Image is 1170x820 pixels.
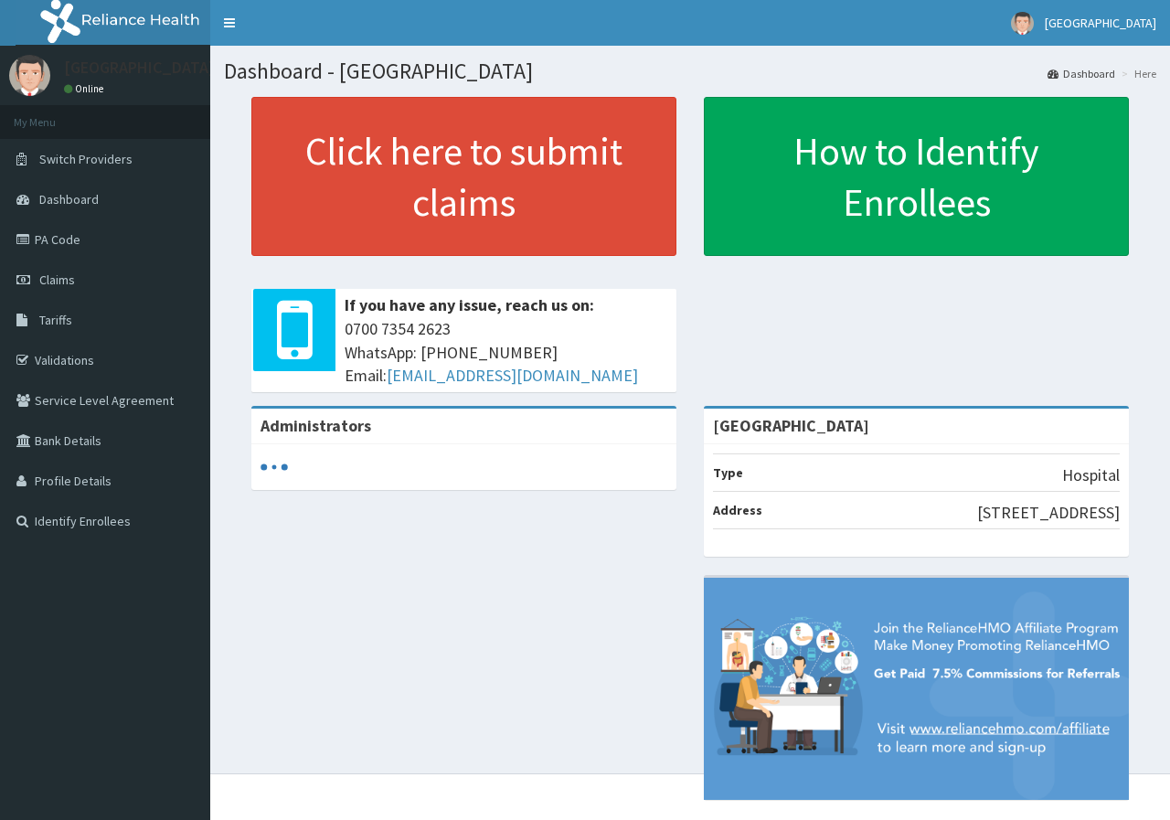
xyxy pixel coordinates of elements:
span: 0700 7354 2623 WhatsApp: [PHONE_NUMBER] Email: [345,317,667,388]
b: If you have any issue, reach us on: [345,294,594,315]
span: Claims [39,272,75,288]
strong: [GEOGRAPHIC_DATA] [713,415,869,436]
img: provider-team-banner.png [704,578,1129,800]
li: Here [1117,66,1156,81]
svg: audio-loading [261,453,288,481]
h1: Dashboard - [GEOGRAPHIC_DATA] [224,59,1156,83]
span: Tariffs [39,312,72,328]
p: [STREET_ADDRESS] [977,501,1120,525]
p: [GEOGRAPHIC_DATA] [64,59,215,76]
a: Online [64,82,108,95]
b: Administrators [261,415,371,436]
a: Dashboard [1048,66,1115,81]
img: User Image [9,55,50,96]
a: Click here to submit claims [251,97,676,256]
img: User Image [1011,12,1034,35]
span: Dashboard [39,191,99,208]
span: [GEOGRAPHIC_DATA] [1045,15,1156,31]
b: Type [713,464,743,481]
a: How to Identify Enrollees [704,97,1129,256]
p: Hospital [1062,463,1120,487]
a: [EMAIL_ADDRESS][DOMAIN_NAME] [387,365,638,386]
span: Switch Providers [39,151,133,167]
b: Address [713,502,762,518]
